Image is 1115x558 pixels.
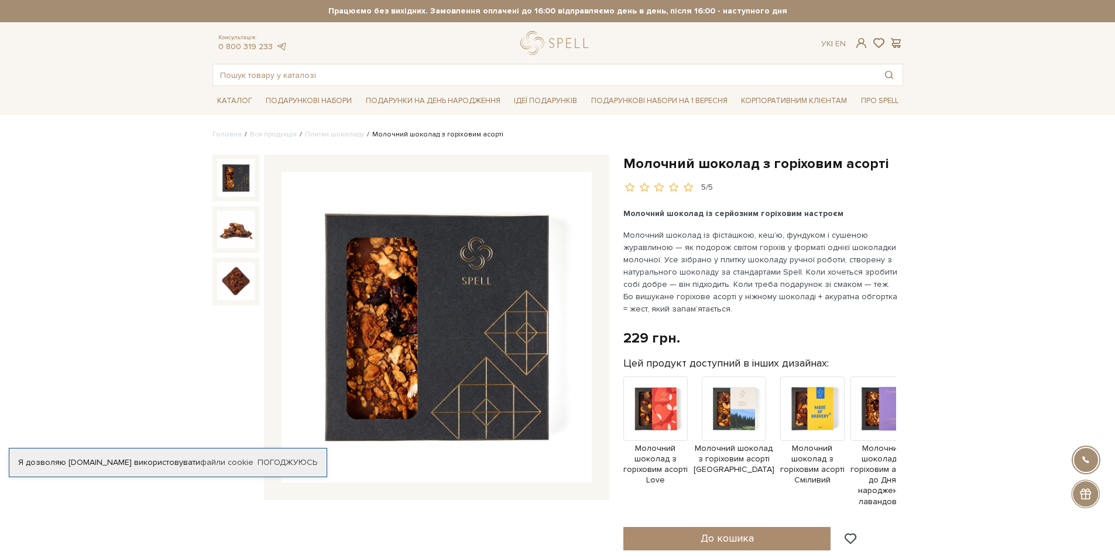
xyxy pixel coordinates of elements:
input: Пошук товару у каталозі [213,64,876,85]
span: Молочний шоколад з горіховим асорті до Дня народження лавандовий [850,443,915,507]
div: Ук [821,39,846,49]
li: Молочний шоколад з горіховим асорті [364,129,503,140]
img: Молочний шоколад з горіховим асорті [282,172,592,482]
div: 229 грн. [623,329,680,347]
img: Продукт [780,376,845,441]
a: Молочний шоколад з горіховим асорті Сміливий [780,403,845,485]
a: En [835,39,846,49]
a: Про Spell [856,92,903,110]
a: Плитки шоколаду [305,130,364,139]
span: До кошика [701,532,754,545]
button: До кошика [623,527,831,550]
a: logo [520,31,593,55]
b: Молочний шоколад із серйозним горіховим настроєм [623,208,843,218]
label: Цей продукт доступний в інших дизайнах: [623,357,829,370]
strong: Працюємо без вихідних. Замовлення оплачені до 16:00 відправляємо день в день, після 16:00 - насту... [212,6,903,16]
img: Продукт [623,376,688,441]
p: Молочний шоколад із фісташкою, кеш’ю, фундуком і сушеною журавлиною — як подорож світом горіхів у... [623,229,898,315]
img: Продукт [702,376,766,441]
a: Погоджуюсь [258,457,317,468]
a: Ідеї подарунків [509,92,582,110]
a: Вся продукція [250,130,297,139]
img: Продукт [850,376,915,441]
a: файли cookie [200,457,253,467]
img: Молочний шоколад з горіховим асорті [217,159,255,197]
div: Я дозволяю [DOMAIN_NAME] використовувати [9,457,327,468]
a: telegram [276,42,287,52]
a: Молочний шоколад з горіховим асорті до Дня народження лавандовий [850,403,915,507]
img: Молочний шоколад з горіховим асорті [217,262,255,300]
a: Молочний шоколад з горіховим асорті Love [623,403,688,485]
button: Пошук товару у каталозі [876,64,903,85]
span: Молочний шоколад з горіховим асорті [GEOGRAPHIC_DATA] [694,443,774,475]
h1: Молочний шоколад з горіховим асорті [623,155,903,173]
div: 5/5 [701,182,713,193]
a: Молочний шоколад з горіховим асорті [GEOGRAPHIC_DATA] [694,403,774,475]
a: Подарункові набори [261,92,356,110]
span: Молочний шоколад з горіховим асорті Сміливий [780,443,845,486]
a: Головна [212,130,242,139]
a: Подарункові набори на 1 Вересня [586,91,732,111]
a: Подарунки на День народження [361,92,505,110]
span: Молочний шоколад з горіховим асорті Love [623,443,688,486]
a: 0 800 319 233 [218,42,273,52]
a: Корпоративним клієнтам [736,91,852,111]
span: | [831,39,833,49]
a: Каталог [212,92,257,110]
span: Консультація: [218,34,287,42]
img: Молочний шоколад з горіховим асорті [217,211,255,248]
